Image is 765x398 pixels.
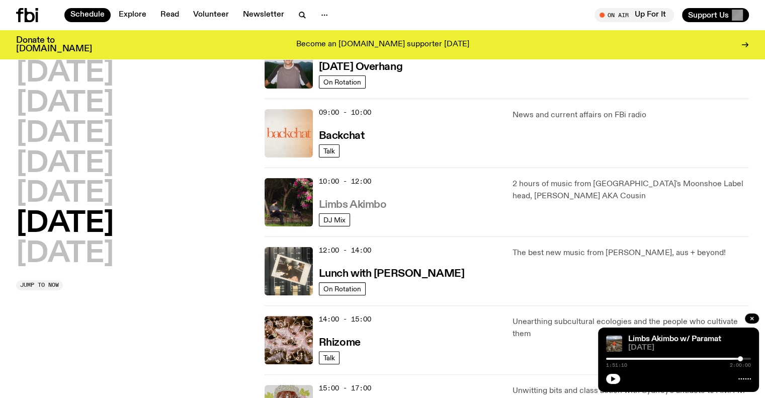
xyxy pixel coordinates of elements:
[682,8,749,22] button: Support Us
[323,147,335,154] span: Talk
[319,131,364,141] h3: Backchat
[20,282,59,288] span: Jump to now
[319,108,371,117] span: 09:00 - 10:00
[319,338,361,348] h3: Rhizome
[265,178,313,226] img: Jackson sits at an outdoor table, legs crossed and gazing at a black and brown dog also sitting a...
[688,11,729,20] span: Support Us
[265,40,313,89] img: Harrie Hastings stands in front of cloud-covered sky and rolling hills. He's wearing sunglasses a...
[296,40,469,49] p: Become an [DOMAIN_NAME] supporter [DATE]
[319,62,402,72] h3: [DATE] Overhang
[319,351,339,364] a: Talk
[319,314,371,324] span: 14:00 - 15:00
[513,109,749,121] p: News and current affairs on FBi radio
[187,8,235,22] a: Volunteer
[319,200,387,210] h3: Limbs Akimbo
[16,240,114,268] button: [DATE]
[154,8,185,22] a: Read
[319,177,371,186] span: 10:00 - 12:00
[323,216,346,223] span: DJ Mix
[319,60,402,72] a: [DATE] Overhang
[113,8,152,22] a: Explore
[16,59,114,88] button: [DATE]
[265,247,313,295] img: A polaroid of Ella Avni in the studio on top of the mixer which is also located in the studio.
[513,247,749,259] p: The best new music from [PERSON_NAME], aus + beyond!
[319,383,371,393] span: 15:00 - 17:00
[319,198,387,210] a: Limbs Akimbo
[319,144,339,157] a: Talk
[16,120,114,148] button: [DATE]
[323,354,335,361] span: Talk
[319,267,464,279] a: Lunch with [PERSON_NAME]
[265,316,313,364] img: A close up picture of a bunch of ginger roots. Yellow squiggles with arrows, hearts and dots are ...
[730,363,751,368] span: 2:00:00
[319,269,464,279] h3: Lunch with [PERSON_NAME]
[319,282,366,295] a: On Rotation
[513,178,749,202] p: 2 hours of music from [GEOGRAPHIC_DATA]'s Moonshoe Label head, [PERSON_NAME] AKA Cousin
[628,344,751,352] span: [DATE]
[323,285,361,292] span: On Rotation
[323,78,361,86] span: On Rotation
[16,280,63,290] button: Jump to now
[319,336,361,348] a: Rhizome
[594,8,674,22] button: On AirUp For It
[513,316,749,340] p: Unearthing subcultural ecologies and the people who cultivate them
[16,36,92,53] h3: Donate to [DOMAIN_NAME]
[319,246,371,255] span: 12:00 - 14:00
[16,210,114,238] button: [DATE]
[64,8,111,22] a: Schedule
[319,75,366,89] a: On Rotation
[319,129,364,141] a: Backchat
[237,8,290,22] a: Newsletter
[606,363,627,368] span: 1:51:10
[16,180,114,208] button: [DATE]
[16,90,114,118] button: [DATE]
[16,150,114,178] button: [DATE]
[628,335,721,343] a: Limbs Akimbo w/ Paramat
[319,213,350,226] a: DJ Mix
